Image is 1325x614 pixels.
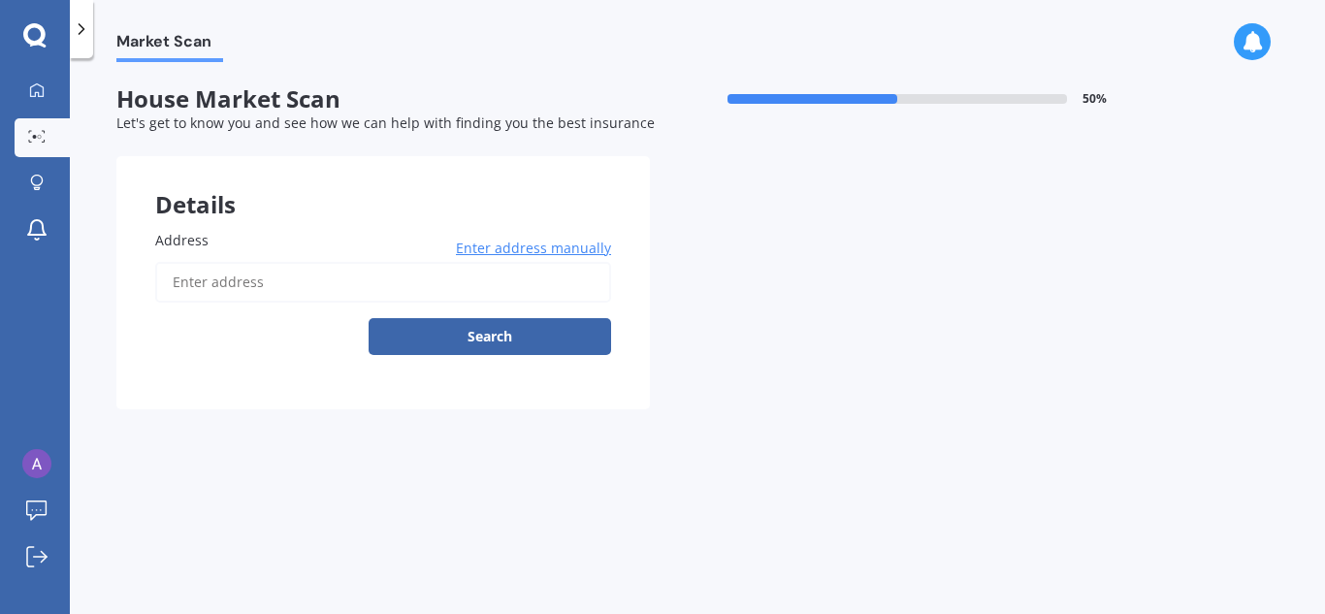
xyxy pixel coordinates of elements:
span: 50 % [1083,92,1107,106]
span: Let's get to know you and see how we can help with finding you the best insurance [116,113,655,132]
button: Search [369,318,611,355]
span: Market Scan [116,32,223,58]
span: Address [155,231,209,249]
span: Enter address manually [456,239,611,258]
img: ACg8ocIjoMJiBNRxwftMDQzSAzQCDLRu2ycGmTbK8jS1Qia73YplZA=s96-c [22,449,51,478]
input: Enter address [155,262,611,303]
div: Details [116,156,650,214]
span: House Market Scan [116,85,650,113]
